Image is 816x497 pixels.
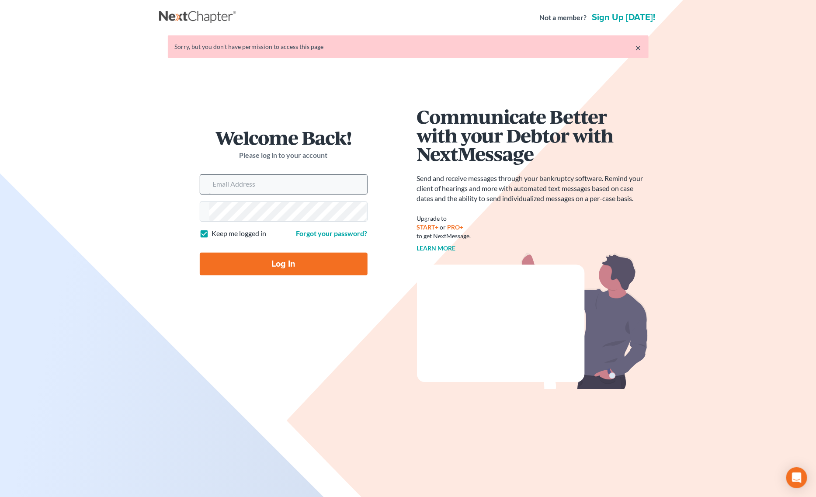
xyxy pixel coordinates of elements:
a: PRO+ [448,223,464,231]
input: Email Address [209,175,367,194]
div: to get NextMessage. [417,232,649,240]
span: or [440,223,446,231]
a: START+ [417,223,439,231]
div: Upgrade to [417,214,649,223]
div: Open Intercom Messenger [786,467,807,488]
a: Forgot your password? [296,229,368,237]
strong: Not a member? [540,13,587,23]
div: Sorry, but you don't have permission to access this page [175,42,642,51]
h1: Communicate Better with your Debtor with NextMessage [417,107,649,163]
a: × [635,42,642,53]
p: Please log in to your account [200,150,368,160]
label: Keep me logged in [212,229,267,239]
h1: Welcome Back! [200,128,368,147]
a: Sign up [DATE]! [590,13,657,22]
a: Learn more [417,244,456,252]
p: Send and receive messages through your bankruptcy software. Remind your client of hearings and mo... [417,174,649,204]
input: Log In [200,253,368,275]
